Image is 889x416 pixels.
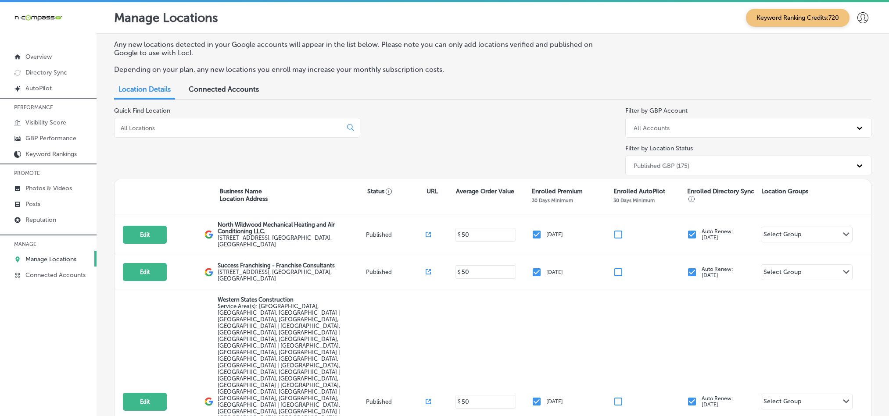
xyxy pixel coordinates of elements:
[204,397,213,406] img: logo
[458,398,461,405] p: $
[458,231,461,238] p: $
[546,269,563,275] p: [DATE]
[25,185,72,192] p: Photos & Videos
[634,124,670,132] div: All Accounts
[123,393,167,411] button: Edit
[218,262,364,269] p: Success Franchising - Franchise Consultants
[625,145,693,152] label: Filter by Location Status
[25,53,52,60] p: Overview
[189,85,259,93] span: Connected Accounts
[702,228,733,241] p: Auto Renew: [DATE]
[218,221,364,235] p: North Wildwood Mechanical Heating and Air Conditioning LLC.
[546,231,563,238] p: [DATE]
[218,296,364,303] p: Western States Construction
[25,135,76,142] p: GBP Performance
[123,226,167,244] button: Edit
[366,398,425,405] p: Published
[625,107,688,114] label: Filter by GBP Account
[114,107,170,114] label: Quick Find Location
[366,269,425,275] p: Published
[764,268,801,278] div: Select Group
[25,216,56,224] p: Reputation
[204,268,213,277] img: logo
[118,85,171,93] span: Location Details
[25,256,76,263] p: Manage Locations
[123,263,167,281] button: Edit
[427,188,438,195] p: URL
[25,119,66,126] p: Visibility Score
[120,124,340,132] input: All Locations
[702,395,733,408] p: Auto Renew: [DATE]
[458,269,461,275] p: $
[764,231,801,241] div: Select Group
[613,188,665,195] p: Enrolled AutoPilot
[532,197,573,203] p: 30 Days Minimum
[14,14,62,22] img: 660ab0bf-5cc7-4cb8-ba1c-48b5ae0f18e60NCTV_CLogo_TV_Black_-500x88.png
[114,40,606,57] p: Any new locations detected in your Google accounts will appear in the list below. Please note you...
[764,398,801,408] div: Select Group
[761,188,808,195] p: Location Groups
[25,150,77,158] p: Keyword Rankings
[25,271,86,279] p: Connected Accounts
[204,230,213,239] img: logo
[218,269,364,282] label: [STREET_ADDRESS] , [GEOGRAPHIC_DATA], [GEOGRAPHIC_DATA]
[114,65,606,74] p: Depending on your plan, any new locations you enroll may increase your monthly subscription costs.
[702,266,733,278] p: Auto Renew: [DATE]
[746,9,850,27] span: Keyword Ranking Credits: 720
[634,162,689,169] div: Published GBP (175)
[114,11,218,25] p: Manage Locations
[25,85,52,92] p: AutoPilot
[25,200,40,208] p: Posts
[546,398,563,405] p: [DATE]
[532,188,583,195] p: Enrolled Premium
[456,188,514,195] p: Average Order Value
[367,188,427,195] p: Status
[25,69,67,76] p: Directory Sync
[219,188,268,203] p: Business Name Location Address
[687,188,757,203] p: Enrolled Directory Sync
[218,235,364,248] label: [STREET_ADDRESS] , [GEOGRAPHIC_DATA], [GEOGRAPHIC_DATA]
[366,231,425,238] p: Published
[613,197,655,203] p: 30 Days Minimum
